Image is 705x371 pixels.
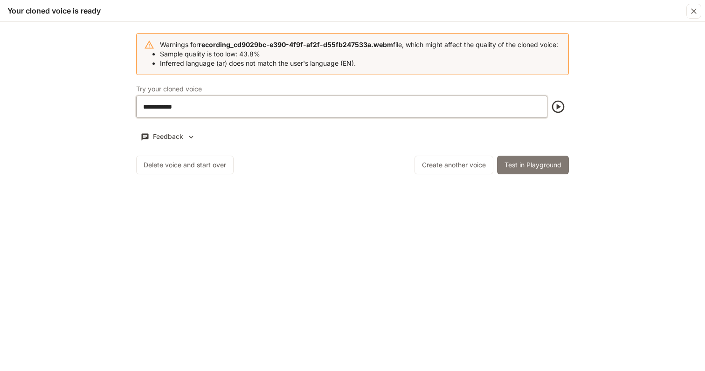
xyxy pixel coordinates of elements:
[136,156,234,174] button: Delete voice and start over
[160,36,558,72] div: Warnings for file, which might affect the quality of the cloned voice:
[497,156,569,174] button: Test in Playground
[136,86,202,92] p: Try your cloned voice
[160,59,558,68] li: Inferred language (ar) does not match the user's language (EN).
[199,41,393,48] b: recording_cd9029bc-e390-4f9f-af2f-d55fb247533a.webm
[415,156,493,174] button: Create another voice
[7,6,101,16] h5: Your cloned voice is ready
[136,129,200,144] button: Feedback
[160,49,558,59] li: Sample quality is too low: 43.8%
